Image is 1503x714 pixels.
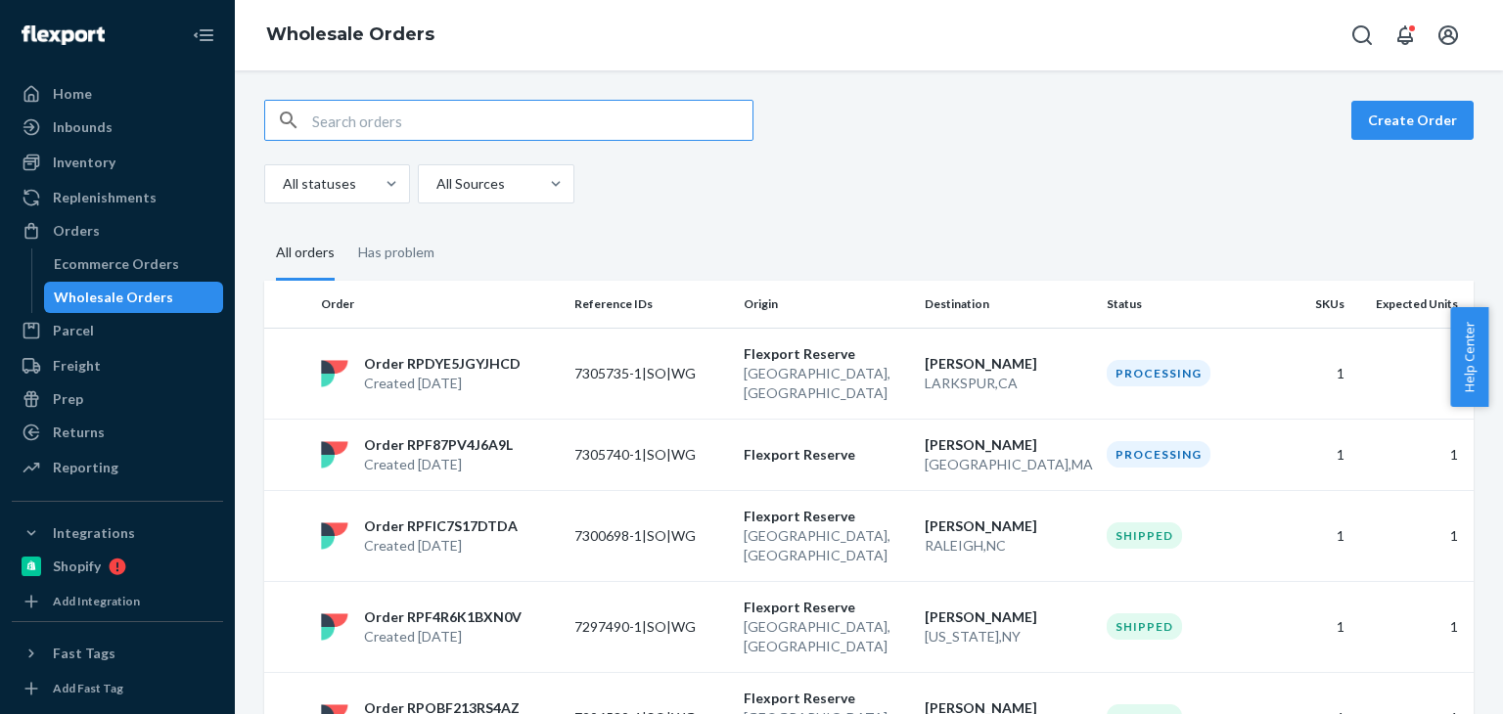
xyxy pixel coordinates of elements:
p: 7305740-1|SO|WG [574,445,728,465]
img: Flexport logo [22,25,105,45]
p: 7300698-1|SO|WG [574,526,728,546]
p: 7305735-1|SO|WG [574,364,728,383]
a: Home [12,78,223,110]
div: Reporting [53,458,118,477]
th: Destination [917,281,1098,328]
div: Inventory [53,153,115,172]
div: Parcel [53,321,94,340]
div: Prep [53,389,83,409]
th: Order [313,281,567,328]
p: Flexport Reserve [744,445,909,465]
img: flexport logo [321,613,348,641]
p: [PERSON_NAME] [925,607,1090,627]
a: Inventory [12,147,223,178]
p: LARKSPUR , CA [925,374,1090,393]
p: Order RPF87PV4J6A9L [364,435,513,455]
a: Returns [12,417,223,448]
div: Inbounds [53,117,113,137]
button: Open notifications [1386,16,1425,55]
div: Add Fast Tag [53,680,123,696]
a: Add Integration [12,590,223,613]
button: Close Navigation [184,16,223,55]
input: All Sources [434,174,436,194]
p: Order RPF4R6K1BXN0V [364,607,522,627]
p: Flexport Reserve [744,689,909,708]
p: [US_STATE] , NY [925,627,1090,647]
td: 1 [1268,581,1353,672]
p: RALEIGH , NC [925,536,1090,556]
td: 1 [1352,581,1474,672]
td: 1 [1352,419,1474,490]
div: Processing [1107,360,1210,386]
td: 1 [1352,490,1474,581]
p: [GEOGRAPHIC_DATA] , [GEOGRAPHIC_DATA] [744,364,909,403]
th: Origin [736,281,917,328]
p: Flexport Reserve [744,598,909,617]
a: Wholesale Orders [266,23,434,45]
input: All statuses [281,174,283,194]
p: Created [DATE] [364,627,522,647]
img: flexport logo [321,522,348,550]
button: Open account menu [1429,16,1468,55]
div: Has problem [358,227,434,278]
th: Expected Units [1352,281,1474,328]
button: Create Order [1351,101,1474,140]
p: Created [DATE] [364,536,518,556]
ol: breadcrumbs [250,7,450,64]
a: Add Fast Tag [12,677,223,700]
a: Orders [12,215,223,246]
p: [GEOGRAPHIC_DATA] , [GEOGRAPHIC_DATA] [744,526,909,565]
div: Shipped [1107,613,1182,640]
p: Order RPFIC7S17DTDA [364,516,518,536]
th: Status [1099,281,1268,328]
div: Ecommerce Orders [54,254,179,274]
td: 1 [1268,419,1353,490]
p: [GEOGRAPHIC_DATA] , MA [925,455,1090,474]
th: Reference IDs [567,281,736,328]
p: Order RPDYE5JGYJHCD [364,354,521,374]
div: Orders [53,221,100,241]
p: 7297490-1|SO|WG [574,617,728,637]
p: [PERSON_NAME] [925,516,1090,536]
button: Integrations [12,517,223,549]
a: Wholesale Orders [44,282,224,313]
a: Ecommerce Orders [44,248,224,280]
input: Search orders [312,101,752,140]
p: Created [DATE] [364,374,521,393]
div: Shopify [53,557,101,576]
div: Fast Tags [53,644,115,663]
div: Processing [1107,441,1210,468]
div: Returns [53,423,105,442]
div: All orders [276,227,335,281]
img: flexport logo [321,360,348,387]
div: Integrations [53,523,135,543]
button: Help Center [1450,307,1488,407]
p: Flexport Reserve [744,344,909,364]
a: Reporting [12,452,223,483]
div: Add Integration [53,593,140,609]
img: flexport logo [321,441,348,469]
a: Freight [12,350,223,381]
a: Inbounds [12,112,223,143]
td: 1 [1268,328,1353,419]
p: Flexport Reserve [744,507,909,526]
div: Shipped [1107,522,1182,549]
div: Freight [53,356,101,376]
a: Shopify [12,551,223,582]
td: 1 [1352,328,1474,419]
p: [GEOGRAPHIC_DATA] , [GEOGRAPHIC_DATA] [744,617,909,656]
p: [PERSON_NAME] [925,354,1090,374]
div: Home [53,84,92,104]
div: Replenishments [53,188,157,207]
a: Prep [12,383,223,415]
th: SKUs [1268,281,1353,328]
button: Open Search Box [1343,16,1382,55]
button: Fast Tags [12,638,223,669]
td: 1 [1268,490,1353,581]
div: Wholesale Orders [54,288,173,307]
a: Parcel [12,315,223,346]
p: [PERSON_NAME] [925,435,1090,455]
a: Replenishments [12,182,223,213]
p: Created [DATE] [364,455,513,474]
